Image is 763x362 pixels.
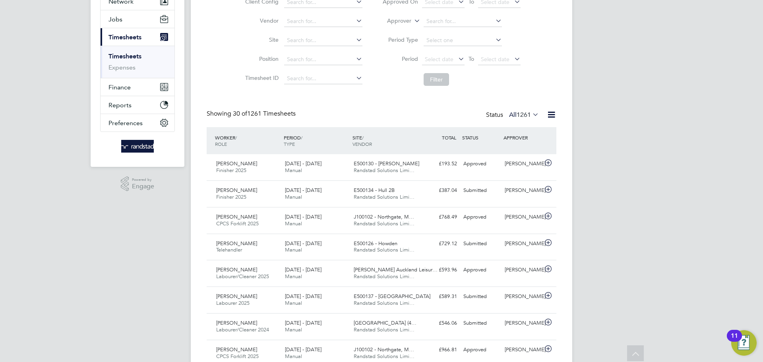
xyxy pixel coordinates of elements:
[285,300,302,306] span: Manual
[486,110,540,121] div: Status
[216,326,269,333] span: Labourer/Cleaner 2024
[502,211,543,224] div: [PERSON_NAME]
[216,266,257,273] span: [PERSON_NAME]
[285,213,321,220] span: [DATE] - [DATE]
[216,319,257,326] span: [PERSON_NAME]
[132,176,154,183] span: Powered by
[108,33,141,41] span: Timesheets
[460,343,502,356] div: Approved
[354,353,414,360] span: Randstad Solutions Limi…
[216,240,257,247] span: [PERSON_NAME]
[285,266,321,273] span: [DATE] - [DATE]
[216,167,246,174] span: Finisher 2025
[425,56,453,63] span: Select date
[108,119,143,127] span: Preferences
[216,213,257,220] span: [PERSON_NAME]
[460,184,502,197] div: Submitted
[132,183,154,190] span: Engage
[509,111,539,119] label: All
[101,46,174,78] div: Timesheets
[284,73,362,84] input: Search for...
[502,237,543,250] div: [PERSON_NAME]
[481,56,509,63] span: Select date
[419,211,460,224] div: £768.49
[207,110,297,118] div: Showing
[216,346,257,353] span: [PERSON_NAME]
[419,263,460,277] div: £593.96
[354,346,414,353] span: J100102 - Northgate, M…
[460,290,502,303] div: Submitted
[213,130,282,151] div: WORKER
[216,273,269,280] span: Labourer/Cleaner 2025
[502,263,543,277] div: [PERSON_NAME]
[460,130,502,145] div: STATUS
[460,263,502,277] div: Approved
[354,273,414,280] span: Randstad Solutions Limi…
[354,194,414,200] span: Randstad Solutions Limi…
[354,160,419,167] span: E500130 - [PERSON_NAME]
[216,187,257,194] span: [PERSON_NAME]
[243,17,279,24] label: Vendor
[460,157,502,170] div: Approved
[354,167,414,174] span: Randstad Solutions Limi…
[502,290,543,303] div: [PERSON_NAME]
[285,187,321,194] span: [DATE] - [DATE]
[100,140,175,153] a: Go to home page
[419,157,460,170] div: £193.52
[101,96,174,114] button: Reports
[502,157,543,170] div: [PERSON_NAME]
[285,319,321,326] span: [DATE] - [DATE]
[284,141,295,147] span: TYPE
[233,110,296,118] span: 1261 Timesheets
[362,134,364,141] span: /
[216,300,250,306] span: Labourer 2025
[731,330,757,356] button: Open Resource Center, 11 new notifications
[285,273,302,280] span: Manual
[216,353,259,360] span: CPCS Forklift 2025
[285,167,302,174] span: Manual
[419,290,460,303] div: £589.31
[282,130,351,151] div: PERIOD
[215,141,227,147] span: ROLE
[233,110,247,118] span: 30 of
[285,353,302,360] span: Manual
[502,343,543,356] div: [PERSON_NAME]
[284,54,362,65] input: Search for...
[419,343,460,356] div: £966.81
[101,78,174,96] button: Finance
[354,300,414,306] span: Randstad Solutions Limi…
[243,74,279,81] label: Timesheet ID
[108,64,136,71] a: Expenses
[285,240,321,247] span: [DATE] - [DATE]
[424,73,449,86] button: Filter
[216,194,246,200] span: Finisher 2025
[419,237,460,250] div: £729.12
[502,317,543,330] div: [PERSON_NAME]
[216,220,259,227] span: CPCS Forklift 2025
[108,52,141,60] a: Timesheets
[101,114,174,132] button: Preferences
[354,319,416,326] span: [GEOGRAPHIC_DATA] (4…
[108,101,132,109] span: Reports
[442,134,456,141] span: TOTAL
[460,211,502,224] div: Approved
[285,246,302,253] span: Manual
[376,17,411,25] label: Approver
[502,184,543,197] div: [PERSON_NAME]
[352,141,372,147] span: VENDOR
[285,326,302,333] span: Manual
[419,317,460,330] div: £546.06
[121,140,154,153] img: randstad-logo-retina.png
[243,55,279,62] label: Position
[285,160,321,167] span: [DATE] - [DATE]
[285,194,302,200] span: Manual
[301,134,302,141] span: /
[284,16,362,27] input: Search for...
[354,246,414,253] span: Randstad Solutions Limi…
[382,36,418,43] label: Period Type
[424,16,502,27] input: Search for...
[517,111,531,119] span: 1261
[108,15,122,23] span: Jobs
[101,28,174,46] button: Timesheets
[354,266,438,273] span: [PERSON_NAME] Auckland Leisur…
